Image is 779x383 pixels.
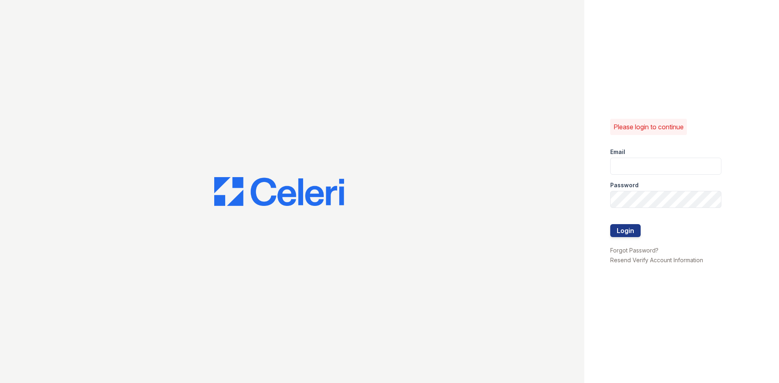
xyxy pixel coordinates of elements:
button: Login [610,224,641,237]
img: CE_Logo_Blue-a8612792a0a2168367f1c8372b55b34899dd931a85d93a1a3d3e32e68fde9ad4.png [214,177,344,206]
a: Forgot Password? [610,247,658,254]
a: Resend Verify Account Information [610,257,703,263]
p: Please login to continue [613,122,684,132]
label: Email [610,148,625,156]
label: Password [610,181,639,189]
